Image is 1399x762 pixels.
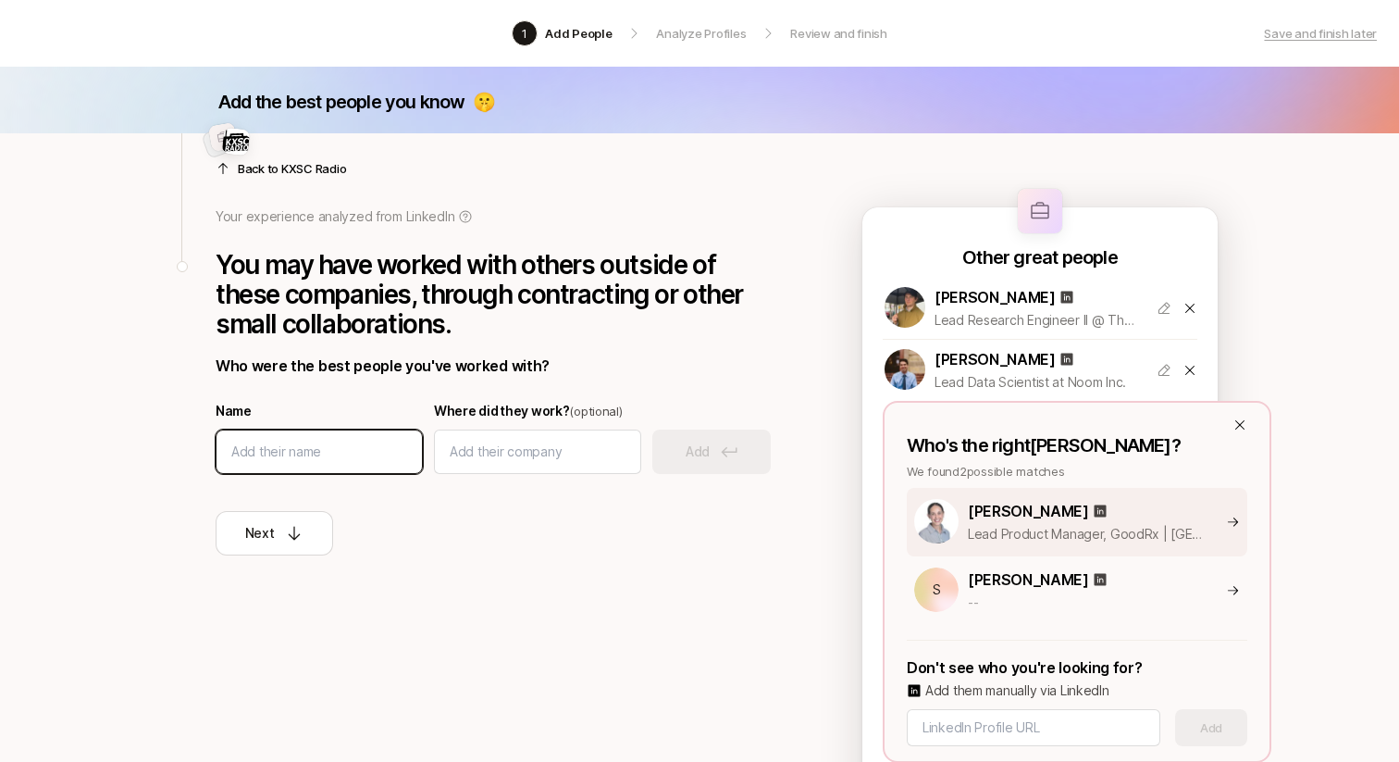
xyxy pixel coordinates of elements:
p: 🤫 [473,89,495,115]
p: Add People [545,24,612,43]
p: Don't see who you're looking for? [907,656,1247,680]
p: 1 [522,24,527,43]
p: [PERSON_NAME] [935,347,1056,371]
img: 1750009438232 [914,499,959,543]
p: Lead Product Manager, GoodRx | [GEOGRAPHIC_DATA] MBA | 0→1 & Scalable Growth | Building High-Impa... [968,523,1205,545]
p: Your experience analyzed from LinkedIn [216,206,454,228]
img: 1598416843389 [885,349,925,390]
img: 231a03ad_0c7b_4267_9301_2151b49a8e6c.jpg [222,128,251,156]
p: Back to KXSC Radio [238,159,346,178]
p: [PERSON_NAME] [935,285,1056,309]
p: S [933,579,941,601]
input: LinkedIn Profile URL [922,717,1145,739]
a: Save and finish later [1264,24,1377,43]
span: (optional) [569,404,622,418]
p: Lead Research Engineer II @ Thomson Reuters Labs [935,309,1142,331]
p: Where did they work? [434,400,641,422]
p: Review and finish [790,24,887,43]
p: Name [216,400,423,422]
p: -- [968,592,1205,614]
p: Next [245,522,275,544]
p: Who's the right [PERSON_NAME] ? [907,432,1247,458]
p: We found 2 possible matches [907,462,1247,481]
p: Other great people [962,244,1118,270]
img: other-company-logo.svg [1018,189,1062,233]
p: Add them manually via LinkedIn [925,680,1109,702]
p: [PERSON_NAME] [968,568,1089,592]
input: Add their company [450,441,625,463]
p: [PERSON_NAME] [968,499,1089,523]
p: Add the best people you know [218,89,465,115]
input: Add their name [231,441,407,463]
p: Analyze Profiles [656,24,746,43]
p: Who were the best people you've worked with? [216,354,771,378]
p: You may have worked with others outside of these companies, through contracting or other small co... [216,250,771,339]
img: 1747944829107 [885,287,925,328]
p: Lead Data Scientist at Noom Inc. [935,371,1142,393]
button: Next [216,511,333,556]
